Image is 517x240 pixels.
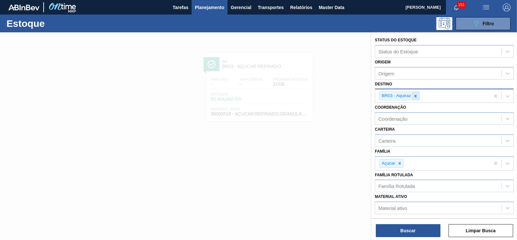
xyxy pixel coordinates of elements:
[319,4,344,11] span: Master Data
[173,4,188,11] span: Tarefas
[446,3,467,12] button: Notificações
[258,4,284,11] span: Transportes
[483,21,494,26] span: Filtro
[375,149,390,154] label: Família
[375,82,392,86] label: Destino
[231,4,251,11] span: Gerencial
[457,1,466,8] span: 151
[378,183,415,189] div: Família Rotulada
[375,38,417,42] label: Status do Estoque
[375,127,395,132] label: Carteira
[375,194,407,199] label: Material ativo
[6,20,100,27] h1: Estoque
[8,5,39,10] img: TNhmsLtSVTkK8tSr43FrP2fwEKptu5GPRR3wAAAABJRU5ErkJggg==
[436,17,452,30] div: Pogramando: nenhum usuário selecionado
[290,4,312,11] span: Relatórios
[380,92,412,100] div: BR03 - Aquiraz
[375,60,391,64] label: Origem
[375,173,413,177] label: Família Rotulada
[378,116,407,122] div: Coordenação
[380,159,396,168] div: Açúcar
[482,4,490,11] img: userActions
[456,17,511,30] button: Filtro
[195,4,224,11] span: Planejamento
[378,49,418,54] div: Status do Estoque
[503,4,511,11] img: Logout
[378,71,394,76] div: Origem
[378,138,396,143] div: Carteira
[375,105,406,110] label: Coordenação
[378,205,407,211] div: Material ativo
